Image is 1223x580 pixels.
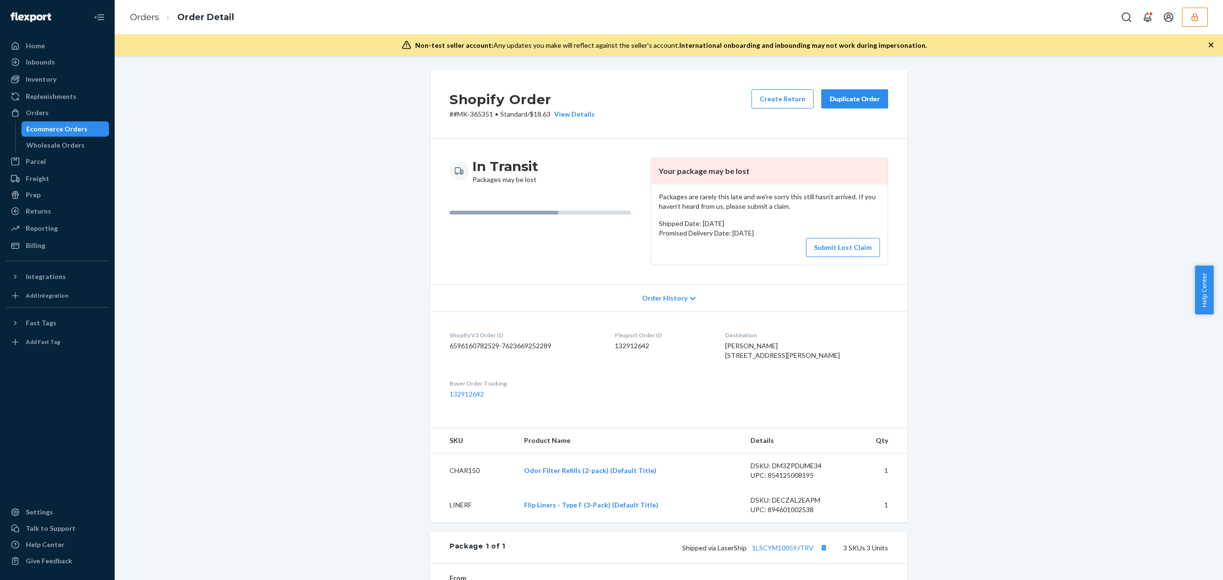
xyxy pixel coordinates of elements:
div: Inventory [26,75,56,84]
span: Shipped via LaserShip [682,544,830,552]
a: Reporting [6,221,109,236]
span: • [495,110,498,118]
div: Inbounds [26,57,55,67]
td: CHAR150 [430,453,516,488]
span: [PERSON_NAME] [STREET_ADDRESS][PERSON_NAME] [725,342,840,359]
a: Parcel [6,154,109,169]
span: Standard [500,110,527,118]
div: Package 1 of 1 [450,541,505,554]
dt: Destination [725,331,888,339]
dd: 6596160782529-7623669252289 [450,341,600,351]
h2: Shopify Order [450,89,595,109]
button: Help Center [1195,266,1213,314]
th: Product Name [516,428,743,453]
span: International onboarding and inbounding may not work during impersonation. [679,41,927,49]
header: Your package may be lost [651,158,888,184]
a: Wholesale Orders [21,138,109,153]
div: Returns [26,206,51,216]
a: 132912642 [450,390,484,398]
div: Add Integration [26,291,68,300]
div: Packages may be lost [472,158,538,184]
a: Help Center [6,537,109,552]
a: Replenishments [6,89,109,104]
a: Settings [6,505,109,520]
a: Home [6,38,109,54]
a: Inbounds [6,54,109,70]
img: Flexport logo [11,12,51,22]
div: Any updates you make will reflect against the seller's account. [415,41,927,50]
div: Freight [26,174,49,183]
a: Prep [6,187,109,203]
p: # #MK-365351 / $18.63 [450,109,595,119]
ol: breadcrumbs [122,3,242,32]
button: View Details [550,109,595,119]
div: Help Center [26,540,64,549]
div: Wholesale Orders [26,140,85,150]
a: Orders [6,105,109,120]
dt: Flexport Order ID [615,331,710,339]
div: 3 SKUs 3 Units [505,541,888,554]
div: Billing [26,241,45,250]
div: Ecommerce Orders [26,124,87,134]
div: Duplicate Order [829,94,880,104]
iframe: Opens a widget where you can chat to one of our agents [1162,551,1213,575]
span: Non-test seller account: [415,41,493,49]
div: Talk to Support [26,524,75,533]
button: Copy tracking number [817,541,830,554]
a: Odor Filter Refills (2-pack) (Default Title) [524,466,656,474]
a: Billing [6,238,109,253]
div: UPC: 894601002538 [751,505,840,515]
a: Add Integration [6,288,109,303]
div: Orders [26,108,49,118]
button: Fast Tags [6,315,109,331]
div: Add Fast Tag [26,338,60,346]
div: Home [26,41,45,51]
a: Ecommerce Orders [21,121,109,137]
div: Give Feedback [26,556,72,566]
td: LINERF [430,488,516,522]
a: Flip Liners - Type F (3-Pack) (Default Title) [524,501,658,509]
p: Promised Delivery Date: [DATE] [659,228,880,238]
dt: Buyer Order Tracking [450,379,600,387]
a: Order Detail [177,12,234,22]
td: 1 [848,488,907,522]
button: Open Search Box [1117,8,1136,27]
th: Details [743,428,848,453]
a: Add Fast Tag [6,334,109,350]
button: Integrations [6,269,109,284]
div: Parcel [26,157,46,166]
div: Fast Tags [26,318,56,328]
div: UPC: 854125008195 [751,471,840,480]
a: Returns [6,204,109,219]
p: Packages are rarely this late and we're sorry this still hasn't arrived. If you haven't heard fro... [659,192,880,211]
th: SKU [430,428,516,453]
div: Integrations [26,272,66,281]
dt: Shopify V3 Order ID [450,331,600,339]
a: Inventory [6,72,109,87]
div: DSKU: DECZAL2EAPM [751,495,840,505]
span: Order History [642,293,687,303]
div: Prep [26,190,41,200]
div: Settings [26,507,53,517]
a: Orders [130,12,159,22]
div: DSKU: DM3ZPDUME34 [751,461,840,471]
a: Freight [6,171,109,186]
td: 1 [848,453,907,488]
div: Replenishments [26,92,76,101]
button: Submit Lost Claim [806,238,880,257]
button: Open account menu [1159,8,1178,27]
p: Shipped Date: [DATE] [659,219,880,228]
button: Talk to Support [6,521,109,536]
button: Create Return [751,89,814,108]
button: Close Navigation [90,8,109,27]
button: Give Feedback [6,553,109,569]
button: Duplicate Order [821,89,888,108]
h3: In Transit [472,158,538,175]
a: 1LSCYM10059JTRV [752,544,814,552]
div: Reporting [26,224,58,233]
button: Open notifications [1138,8,1157,27]
dd: 132912642 [615,341,710,351]
th: Qty [848,428,907,453]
